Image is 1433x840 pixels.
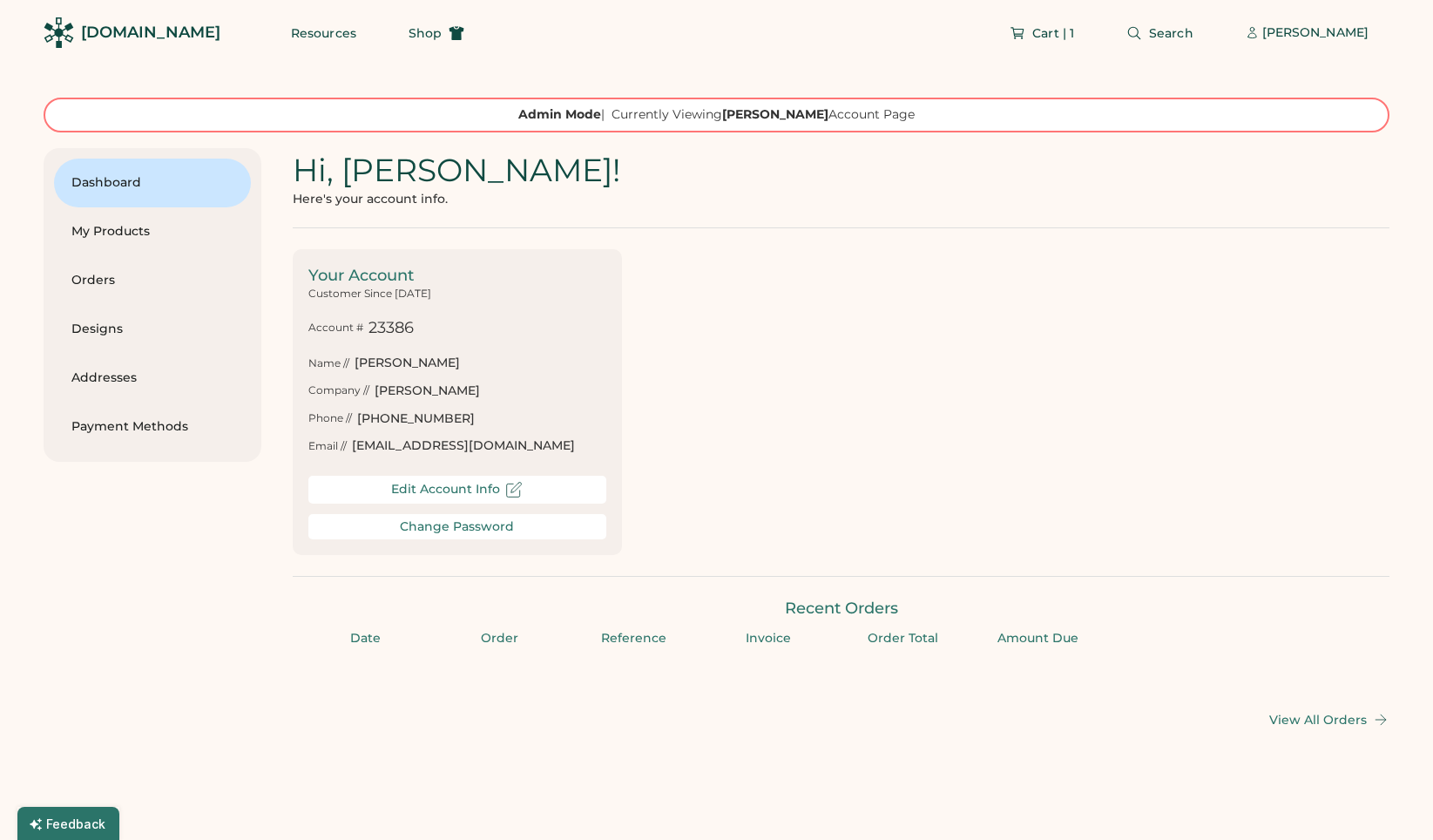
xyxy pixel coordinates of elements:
[352,437,575,455] div: [EMAIL_ADDRESS][DOMAIN_NAME]
[308,383,369,398] div: Company //
[976,630,1099,647] div: Amount Due
[308,439,347,454] div: Email //
[1262,24,1369,42] div: [PERSON_NAME]
[409,27,442,39] span: Shop
[989,16,1095,51] button: Cart | 1
[71,321,233,338] div: Designs
[842,630,965,647] div: Order Total
[293,148,620,192] div: Hi, [PERSON_NAME]!
[44,17,74,48] img: Rendered Logo - Screens
[722,106,828,122] strong: [PERSON_NAME]
[572,630,696,647] div: Reference
[518,106,601,122] strong: Admin Mode
[391,482,500,497] div: Edit Account Info
[71,369,233,387] div: Addresses
[293,598,1389,620] div: Recent Orders
[71,418,233,436] div: Payment Methods
[388,16,485,51] button: Shop
[1105,16,1214,51] button: Search
[400,519,514,534] div: Change Password
[308,356,349,371] div: Name //
[308,287,431,301] div: Customer Since [DATE]
[308,265,606,287] div: Your Account
[71,174,233,192] div: Dashboard
[308,411,352,426] div: Phone //
[303,630,427,647] div: Date
[1269,713,1367,728] div: View All Orders
[270,16,377,51] button: Resources
[357,410,475,428] div: [PHONE_NUMBER]
[1350,762,1425,837] iframe: Front Chat
[375,383,480,400] div: [PERSON_NAME]
[71,223,233,240] div: My Products
[293,192,448,207] div: Here's your account info.
[71,272,233,289] div: Orders
[368,317,414,339] div: 23386
[518,106,915,124] div: | Currently Viewing Account Page
[1149,27,1193,39] span: Search
[308,321,363,335] div: Account #
[81,22,220,44] div: [DOMAIN_NAME]
[706,630,830,647] div: Invoice
[437,630,561,647] div: Order
[355,355,460,372] div: [PERSON_NAME]
[1032,27,1074,39] span: Cart | 1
